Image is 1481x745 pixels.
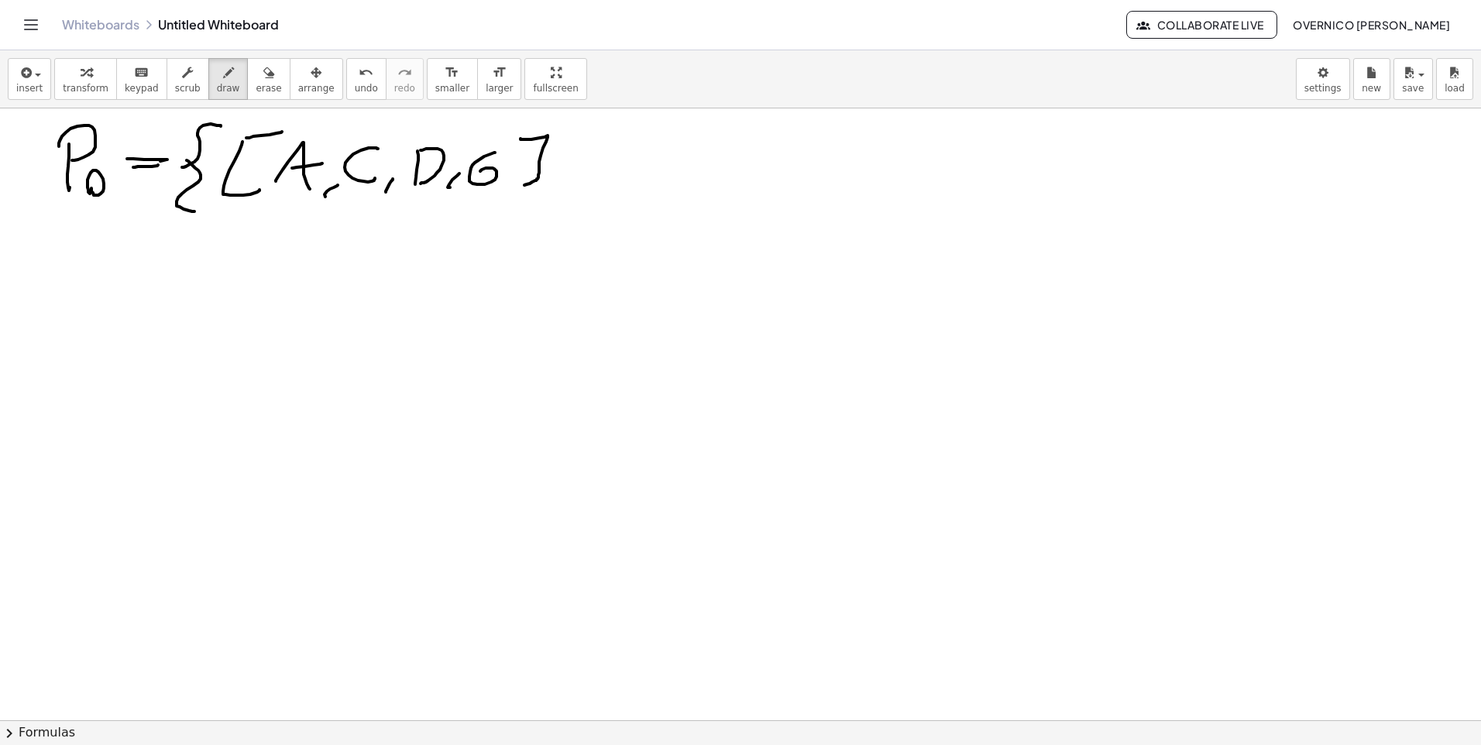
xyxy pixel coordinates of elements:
button: fullscreen [524,58,586,100]
button: Collaborate Live [1126,11,1277,39]
button: redoredo [386,58,424,100]
span: larger [486,83,513,94]
span: erase [256,83,281,94]
a: Whiteboards [62,17,139,33]
button: format_sizesmaller [427,58,478,100]
span: arrange [298,83,335,94]
button: insert [8,58,51,100]
button: draw [208,58,249,100]
button: Toggle navigation [19,12,43,37]
button: scrub [167,58,209,100]
i: undo [359,64,373,82]
span: transform [63,83,108,94]
span: save [1402,83,1424,94]
span: scrub [175,83,201,94]
span: draw [217,83,240,94]
span: smaller [435,83,469,94]
i: redo [397,64,412,82]
button: save [1393,58,1433,100]
span: fullscreen [533,83,578,94]
span: undo [355,83,378,94]
button: format_sizelarger [477,58,521,100]
button: undoundo [346,58,387,100]
button: keyboardkeypad [116,58,167,100]
button: arrange [290,58,343,100]
span: OverNico [PERSON_NAME] [1293,18,1450,32]
span: redo [394,83,415,94]
i: format_size [492,64,507,82]
button: transform [54,58,117,100]
span: settings [1304,83,1342,94]
span: keypad [125,83,159,94]
button: OverNico [PERSON_NAME] [1280,11,1462,39]
span: insert [16,83,43,94]
button: settings [1296,58,1350,100]
i: keyboard [134,64,149,82]
button: new [1353,58,1390,100]
button: load [1436,58,1473,100]
span: new [1362,83,1381,94]
span: load [1445,83,1465,94]
button: erase [247,58,290,100]
i: format_size [445,64,459,82]
span: Collaborate Live [1139,18,1263,32]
